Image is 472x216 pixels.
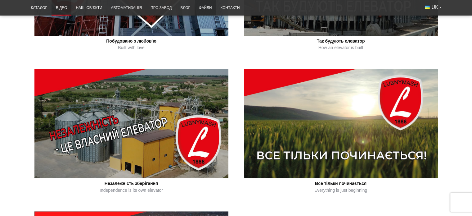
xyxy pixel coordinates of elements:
[246,38,435,44] div: Так будують елеватор
[431,4,438,11] span: UK
[146,2,176,14] a: Про завод
[52,2,71,14] a: Відео
[176,2,194,14] a: Блог
[216,2,244,14] a: Контакти
[425,6,430,9] img: Українська
[420,2,445,13] button: UK
[27,2,52,14] a: Каталог
[246,187,435,194] div: Everything is just beginning
[246,45,435,51] div: How an elevator is built
[37,181,226,187] div: Незалежність зберігання
[37,45,226,51] div: Built with love
[106,2,146,14] a: Автоматизація
[37,38,226,44] div: Побудовано з любов'ю
[37,187,226,194] div: Independence is its own elevator
[195,2,216,14] a: Файли
[71,2,106,14] a: Наші об’єкти
[246,181,435,187] div: Все тільки починається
